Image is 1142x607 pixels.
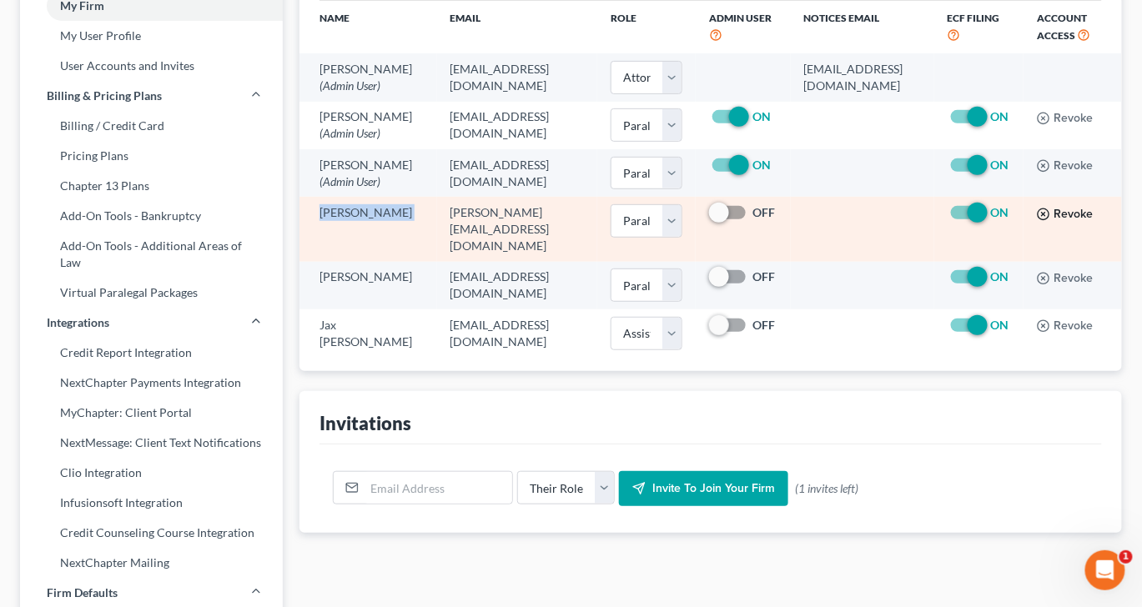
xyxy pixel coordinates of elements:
[752,318,775,332] strong: OFF
[437,102,598,149] td: [EMAIL_ADDRESS][DOMAIN_NAME]
[437,53,598,101] td: [EMAIL_ADDRESS][DOMAIN_NAME]
[20,338,283,368] a: Credit Report Integration
[20,458,283,488] a: Clio Integration
[1037,159,1093,173] button: Revoke
[652,481,775,495] span: Invite to join your firm
[20,201,283,231] a: Add-On Tools - Bankruptcy
[1037,112,1093,125] button: Revoke
[20,111,283,141] a: Billing / Credit Card
[752,269,775,283] strong: OFF
[20,368,283,398] a: NextChapter Payments Integration
[709,12,772,24] span: Admin User
[319,411,411,435] div: Invitations
[948,12,1000,24] span: ECF Filing
[20,548,283,578] a: NextChapter Mailing
[47,314,109,331] span: Integrations
[437,262,598,309] td: [EMAIL_ADDRESS][DOMAIN_NAME]
[752,205,775,219] strong: OFF
[20,488,283,518] a: Infusionsoft Integration
[20,141,283,171] a: Pricing Plans
[299,53,436,101] td: [PERSON_NAME]
[991,318,1009,332] strong: ON
[20,81,283,111] a: Billing & Pricing Plans
[1037,12,1087,42] span: Account Access
[20,518,283,548] a: Credit Counseling Course Integration
[299,102,436,149] td: [PERSON_NAME]
[991,109,1009,123] strong: ON
[299,262,436,309] td: [PERSON_NAME]
[299,309,436,357] td: Jax [PERSON_NAME]
[47,88,162,104] span: Billing & Pricing Plans
[619,471,788,506] button: Invite to join your firm
[437,1,598,53] th: Email
[1037,272,1093,285] button: Revoke
[47,584,118,601] span: Firm Defaults
[1085,550,1125,590] iframe: Intercom live chat
[20,278,283,308] a: Virtual Paralegal Packages
[299,197,436,261] td: [PERSON_NAME]
[437,309,598,357] td: [EMAIL_ADDRESS][DOMAIN_NAME]
[437,197,598,261] td: [PERSON_NAME][EMAIL_ADDRESS][DOMAIN_NAME]
[20,21,283,51] a: My User Profile
[20,171,283,201] a: Chapter 13 Plans
[319,78,380,93] span: (Admin User)
[299,1,436,53] th: Name
[20,51,283,81] a: User Accounts and Invites
[752,158,771,172] strong: ON
[991,158,1009,172] strong: ON
[319,174,380,188] span: (Admin User)
[597,1,696,53] th: Role
[20,428,283,458] a: NextMessage: Client Text Notifications
[20,231,283,278] a: Add-On Tools - Additional Areas of Law
[991,269,1009,283] strong: ON
[319,126,380,140] span: (Admin User)
[991,205,1009,219] strong: ON
[20,308,283,338] a: Integrations
[1037,208,1093,221] button: Revoke
[365,472,512,504] input: Email Address
[20,398,283,428] a: MyChapter: Client Portal
[795,480,858,497] span: (1 invites left)
[791,53,934,101] td: [EMAIL_ADDRESS][DOMAIN_NAME]
[1037,319,1093,333] button: Revoke
[791,1,934,53] th: Notices Email
[437,149,598,197] td: [EMAIL_ADDRESS][DOMAIN_NAME]
[299,149,436,197] td: [PERSON_NAME]
[1119,550,1133,564] span: 1
[752,109,771,123] strong: ON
